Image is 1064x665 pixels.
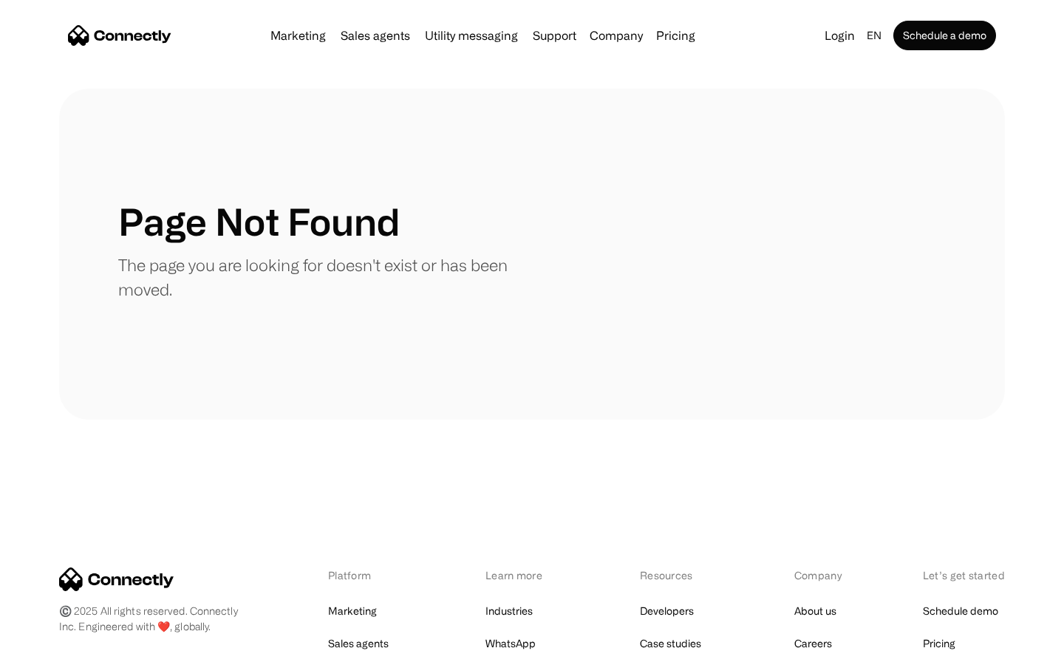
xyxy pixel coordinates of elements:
[118,199,400,244] h1: Page Not Found
[650,30,701,41] a: Pricing
[861,25,890,46] div: en
[328,567,409,583] div: Platform
[867,25,881,46] div: en
[640,601,694,621] a: Developers
[794,633,832,654] a: Careers
[68,24,171,47] a: home
[893,21,996,50] a: Schedule a demo
[485,601,533,621] a: Industries
[15,638,89,660] aside: Language selected: English
[485,567,563,583] div: Learn more
[819,25,861,46] a: Login
[265,30,332,41] a: Marketing
[585,25,647,46] div: Company
[328,633,389,654] a: Sales agents
[485,633,536,654] a: WhatsApp
[30,639,89,660] ul: Language list
[794,601,836,621] a: About us
[923,633,955,654] a: Pricing
[590,25,643,46] div: Company
[419,30,524,41] a: Utility messaging
[118,253,532,301] p: The page you are looking for doesn't exist or has been moved.
[923,567,1005,583] div: Let’s get started
[640,633,701,654] a: Case studies
[335,30,416,41] a: Sales agents
[527,30,582,41] a: Support
[328,601,377,621] a: Marketing
[640,567,717,583] div: Resources
[794,567,846,583] div: Company
[923,601,998,621] a: Schedule demo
